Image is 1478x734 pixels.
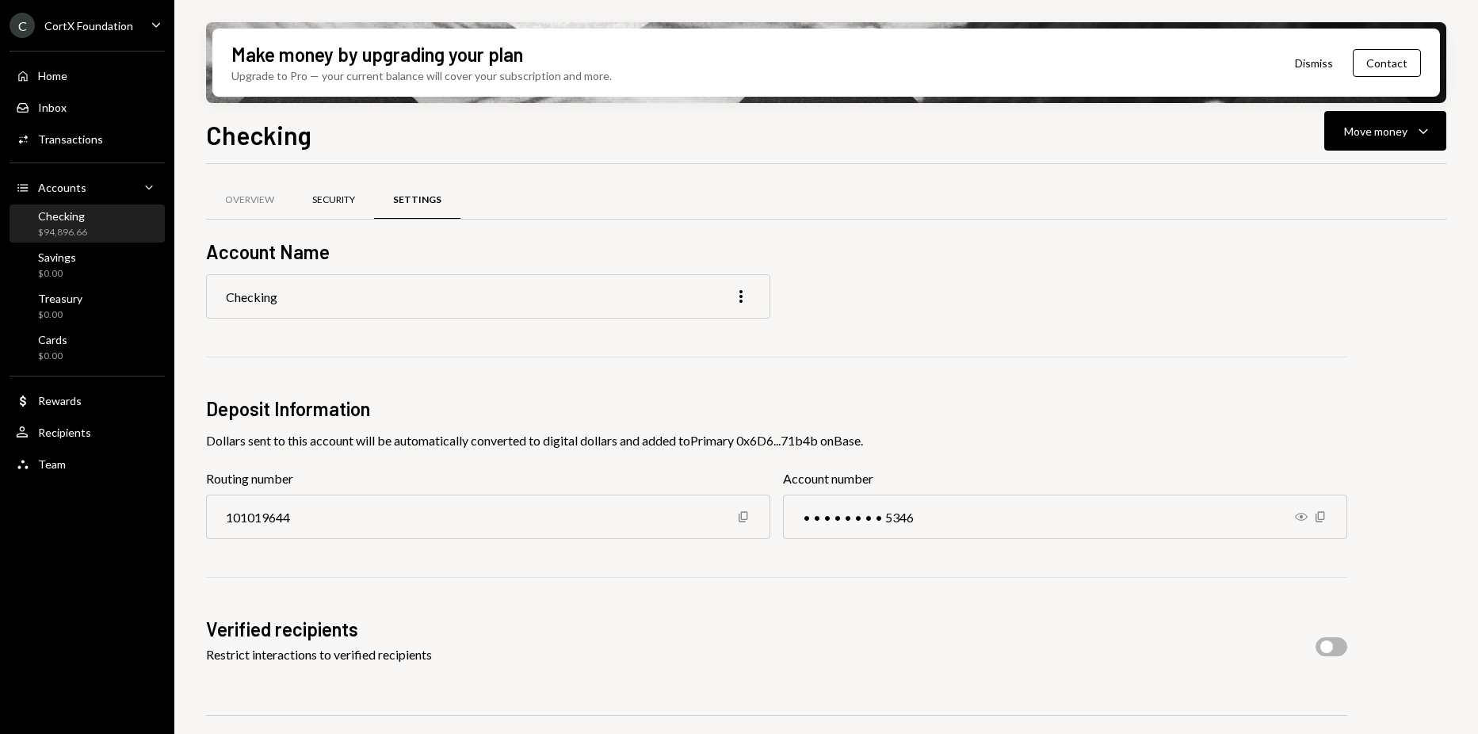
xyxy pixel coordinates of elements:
label: Account number [783,469,1347,488]
label: Routing number [206,469,770,488]
div: $0.00 [38,267,76,281]
a: Recipients [10,418,165,446]
div: Make money by upgrading your plan [231,41,523,67]
a: Cards$0.00 [10,328,165,366]
div: Treasury [38,292,82,305]
div: 101019644 [206,495,770,539]
a: Accounts [10,173,165,201]
h2: Account Name [206,239,1347,265]
div: • • • • • • • • 5346 [783,495,1347,539]
button: Move money [1324,111,1446,151]
div: Security [312,193,355,207]
div: Dollars sent to this account will be automatically converted to digital dollars and added to Prim... [206,431,1347,450]
div: Recipients [38,426,91,439]
a: Security [293,180,374,220]
a: Overview [206,180,293,220]
div: $0.00 [38,350,67,363]
div: Settings [393,193,441,207]
div: Team [38,457,66,471]
a: Checking$94,896.66 [10,205,165,243]
h1: Checking [206,119,311,151]
div: Rewards [38,394,82,407]
h2: Deposit Information [206,396,1347,422]
a: Home [10,61,165,90]
a: Treasury$0.00 [10,287,165,325]
a: Settings [374,180,460,220]
div: Accounts [38,181,86,194]
a: Transactions [10,124,165,153]
div: Overview [225,193,274,207]
div: Cards [38,333,67,346]
div: Restrict interactions to verified recipients [206,645,432,664]
div: Checking [226,289,277,304]
div: Savings [38,250,76,264]
div: C [10,13,35,38]
div: $0.00 [38,308,82,322]
div: Transactions [38,132,103,146]
a: Team [10,449,165,478]
div: Move money [1344,123,1407,140]
div: $94,896.66 [38,226,87,239]
button: Contact [1353,49,1421,77]
div: Home [38,69,67,82]
a: Rewards [10,386,165,415]
h2: Verified recipients [206,616,432,642]
button: Dismiss [1275,44,1353,82]
div: CortX Foundation [44,19,133,32]
a: Inbox [10,93,165,121]
a: Savings$0.00 [10,246,165,284]
div: Checking [38,209,87,223]
div: Upgrade to Pro — your current balance will cover your subscription and more. [231,67,612,84]
div: Inbox [38,101,67,114]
